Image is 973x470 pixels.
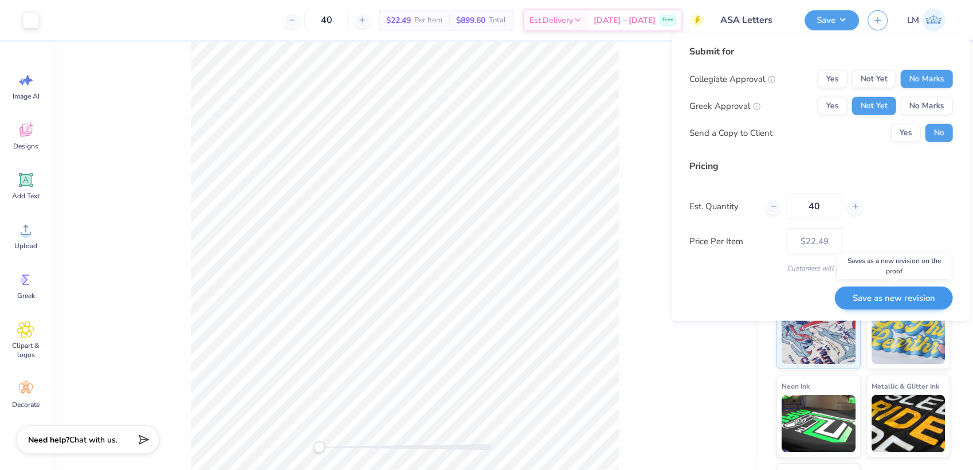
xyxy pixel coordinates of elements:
span: Per Item [414,14,442,26]
span: Total [489,14,506,26]
div: Saves as a new revision on the proof [837,253,951,279]
span: Add Text [12,191,40,201]
a: LM [902,9,950,32]
img: Lexiana Martinez [922,9,945,32]
span: Decorate [12,400,40,409]
span: Upload [14,241,37,250]
img: Standard [782,307,856,364]
img: Puff Ink [872,307,945,364]
strong: Need help? [28,434,69,445]
span: Metallic & Glitter Ink [872,380,939,392]
div: Greek Approval [689,100,760,113]
span: Chat with us. [69,434,117,445]
span: Neon Ink [782,380,810,392]
button: No [925,124,952,142]
span: Greek [17,291,35,300]
img: Neon Ink [782,395,856,452]
span: Clipart & logos [7,341,45,359]
label: Price Per Item [689,235,778,248]
button: Yes [890,124,920,142]
span: Designs [13,142,38,151]
div: Collegiate Approval [689,73,775,86]
span: [DATE] - [DATE] [594,14,656,26]
button: Save as new revision [834,286,952,310]
input: – – [786,193,842,220]
span: Est. Delivery [529,14,573,26]
button: Not Yet [852,97,896,115]
label: Est. Quantity [689,200,757,213]
button: Yes [817,97,847,115]
button: Save [805,10,859,30]
div: Send a Copy to Client [689,127,772,140]
button: No Marks [900,97,952,115]
div: Customers will see this price on HQ. [689,263,952,273]
input: Untitled Design [712,9,796,32]
div: Pricing [689,159,952,173]
div: Submit for [689,45,952,58]
span: $22.49 [386,14,411,26]
span: LM [907,14,919,27]
span: Free [662,16,673,24]
button: Not Yet [852,70,896,88]
div: Accessibility label [313,441,325,453]
img: Metallic & Glitter Ink [872,395,945,452]
span: Image AI [13,92,40,101]
input: – – [304,10,349,30]
span: $899.60 [456,14,485,26]
button: No Marks [900,70,952,88]
button: Yes [817,70,847,88]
